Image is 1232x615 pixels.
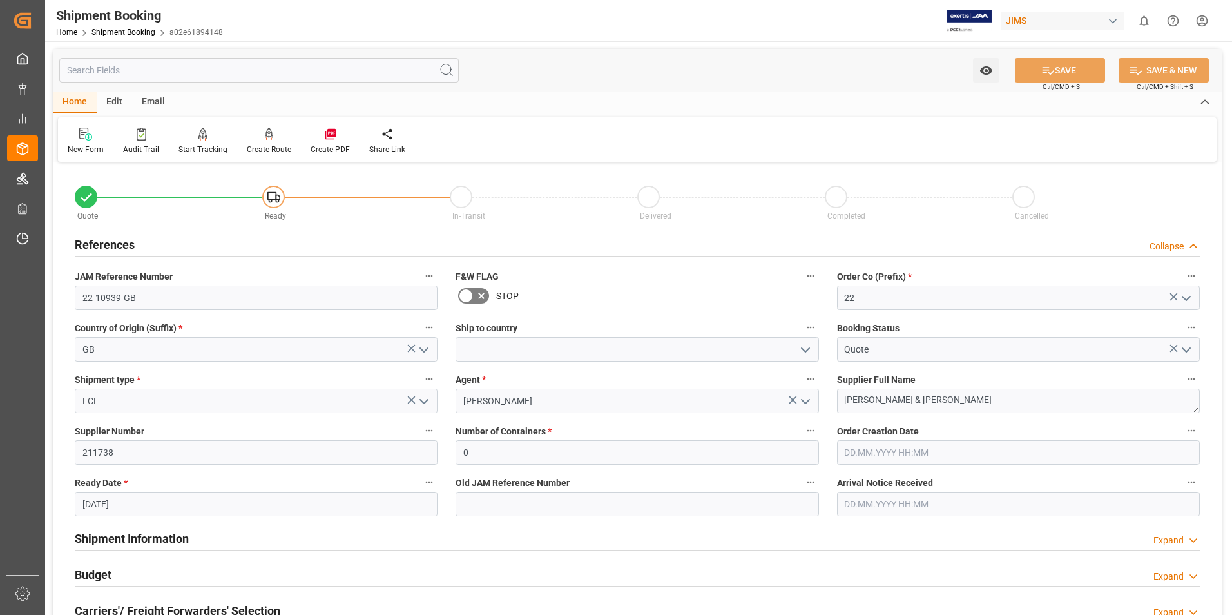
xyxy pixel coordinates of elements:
[1175,288,1195,308] button: open menu
[1015,58,1105,83] button: SAVE
[837,270,912,284] span: Order Co (Prefix)
[75,322,182,335] span: Country of Origin (Suffix)
[456,476,570,490] span: Old JAM Reference Number
[1153,534,1184,547] div: Expand
[311,144,350,155] div: Create PDF
[456,322,517,335] span: Ship to country
[947,10,992,32] img: Exertis%20JAM%20-%20Email%20Logo.jpg_1722504956.jpg
[75,566,111,583] h2: Budget
[75,530,189,547] h2: Shipment Information
[802,319,819,336] button: Ship to country
[56,28,77,37] a: Home
[421,371,438,387] button: Shipment type *
[421,319,438,336] button: Country of Origin (Suffix) *
[421,422,438,439] button: Supplier Number
[456,373,486,387] span: Agent
[369,144,405,155] div: Share Link
[1150,240,1184,253] div: Collapse
[827,211,865,220] span: Completed
[456,270,499,284] span: F&W FLAG
[75,425,144,438] span: Supplier Number
[794,340,814,360] button: open menu
[802,474,819,491] button: Old JAM Reference Number
[75,476,128,490] span: Ready Date
[97,92,132,113] div: Edit
[1183,319,1200,336] button: Booking Status
[452,211,485,220] span: In-Transit
[640,211,671,220] span: Delivered
[59,58,459,83] input: Search Fields
[1001,8,1130,33] button: JIMS
[1001,12,1124,30] div: JIMS
[68,144,104,155] div: New Form
[56,6,223,25] div: Shipment Booking
[421,268,438,284] button: JAM Reference Number
[837,322,900,335] span: Booking Status
[178,144,227,155] div: Start Tracking
[1183,422,1200,439] button: Order Creation Date
[837,476,933,490] span: Arrival Notice Received
[75,337,438,362] input: Type to search/select
[1119,58,1209,83] button: SAVE & NEW
[132,92,175,113] div: Email
[802,422,819,439] button: Number of Containers *
[75,236,135,253] h2: References
[1137,82,1193,92] span: Ctrl/CMD + Shift + S
[973,58,999,83] button: open menu
[837,440,1200,465] input: DD.MM.YYYY HH:MM
[75,373,140,387] span: Shipment type
[414,340,433,360] button: open menu
[77,211,98,220] span: Quote
[1159,6,1188,35] button: Help Center
[1015,211,1049,220] span: Cancelled
[1043,82,1080,92] span: Ctrl/CMD + S
[1153,570,1184,583] div: Expand
[794,391,814,411] button: open menu
[837,425,919,438] span: Order Creation Date
[802,268,819,284] button: F&W FLAG
[247,144,291,155] div: Create Route
[496,289,519,303] span: STOP
[123,144,159,155] div: Audit Trail
[1175,340,1195,360] button: open menu
[1183,474,1200,491] button: Arrival Notice Received
[837,389,1200,413] textarea: [PERSON_NAME] & [PERSON_NAME]
[91,28,155,37] a: Shipment Booking
[75,492,438,516] input: DD.MM.YYYY
[53,92,97,113] div: Home
[1130,6,1159,35] button: show 0 new notifications
[1183,268,1200,284] button: Order Co (Prefix) *
[1183,371,1200,387] button: Supplier Full Name
[75,270,173,284] span: JAM Reference Number
[265,211,286,220] span: Ready
[802,371,819,387] button: Agent *
[414,391,433,411] button: open menu
[421,474,438,491] button: Ready Date *
[456,425,552,438] span: Number of Containers
[837,492,1200,516] input: DD.MM.YYYY HH:MM
[837,373,916,387] span: Supplier Full Name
